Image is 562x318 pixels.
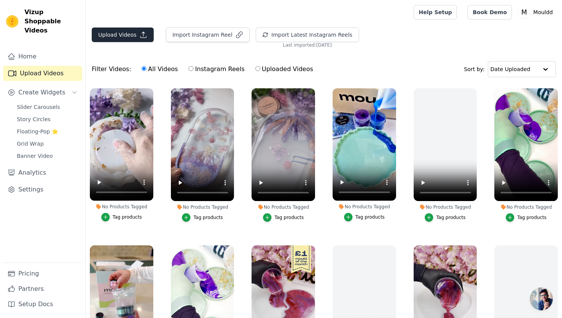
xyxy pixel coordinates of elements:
a: Book Demo [468,5,512,19]
button: Upload Videos [92,28,154,42]
button: Tag products [506,213,547,222]
span: Floating-Pop ⭐ [17,128,58,135]
a: Home [3,49,82,64]
a: Settings [3,182,82,197]
label: All Videos [141,64,178,74]
label: Uploaded Videos [255,64,313,74]
a: Story Circles [12,114,82,125]
button: Import Instagram Reel [166,28,250,42]
div: No Products Tagged [252,204,315,210]
button: Import Latest Instagram Reels [256,28,359,42]
a: Floating-Pop ⭐ [12,126,82,137]
div: Sort by: [464,61,556,77]
button: Tag products [182,213,223,222]
input: Uploaded Videos [255,66,260,71]
span: Vizup Shoppable Videos [24,8,79,35]
span: Banner Video [17,152,53,160]
a: Banner Video [12,151,82,161]
p: Mouldd [530,5,556,19]
input: All Videos [141,66,146,71]
a: Analytics [3,165,82,180]
a: Help Setup [414,5,457,19]
a: Partners [3,281,82,297]
span: Story Circles [17,115,50,123]
div: No Products Tagged [171,204,234,210]
button: Tag products [101,213,142,221]
a: Grid Wrap [12,138,82,149]
div: Tag products [517,214,547,221]
span: Create Widgets [18,88,65,97]
a: Slider Carousels [12,102,82,112]
div: No Products Tagged [333,204,396,210]
span: Grid Wrap [17,140,44,148]
span: Slider Carousels [17,103,60,111]
div: Filter Videos: [92,60,317,78]
div: No Products Tagged [90,204,153,210]
label: Instagram Reels [188,64,245,74]
a: Pricing [3,266,82,281]
button: Tag products [344,213,385,221]
a: Setup Docs [3,297,82,312]
div: No Products Tagged [414,204,477,210]
div: Tag products [356,214,385,220]
input: Instagram Reels [188,66,193,71]
button: Tag products [425,213,466,222]
button: Create Widgets [3,85,82,100]
div: Tag products [113,214,142,220]
a: Upload Videos [3,66,82,81]
span: Last imported: [DATE] [283,42,332,48]
div: No Products Tagged [494,204,558,210]
div: Tag products [193,214,223,221]
div: Tag products [275,214,304,221]
a: Open chat [530,287,553,310]
button: M Mouldd [518,5,556,19]
img: Vizup [6,15,18,28]
text: M [521,8,527,16]
button: Tag products [263,213,304,222]
div: Tag products [436,214,466,221]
